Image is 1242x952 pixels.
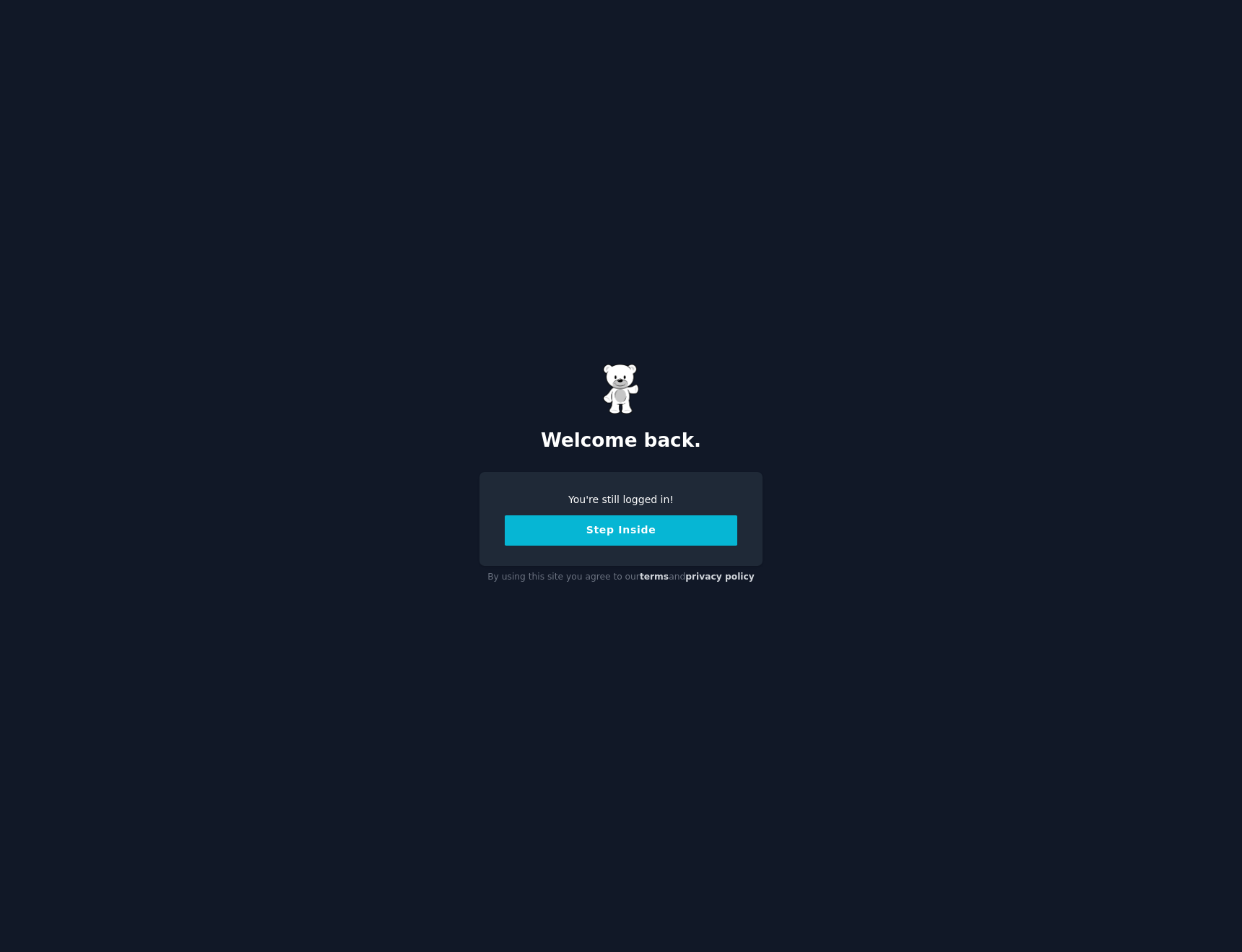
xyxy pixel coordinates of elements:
a: Step Inside [505,524,737,536]
a: privacy policy [685,572,755,582]
a: terms [640,572,669,582]
button: Step Inside [505,515,737,546]
div: By using this site you agree to our and [479,566,763,589]
h2: Welcome back. [479,429,763,453]
div: You're still logged in! [505,492,737,507]
img: Gummy Bear [603,364,639,414]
